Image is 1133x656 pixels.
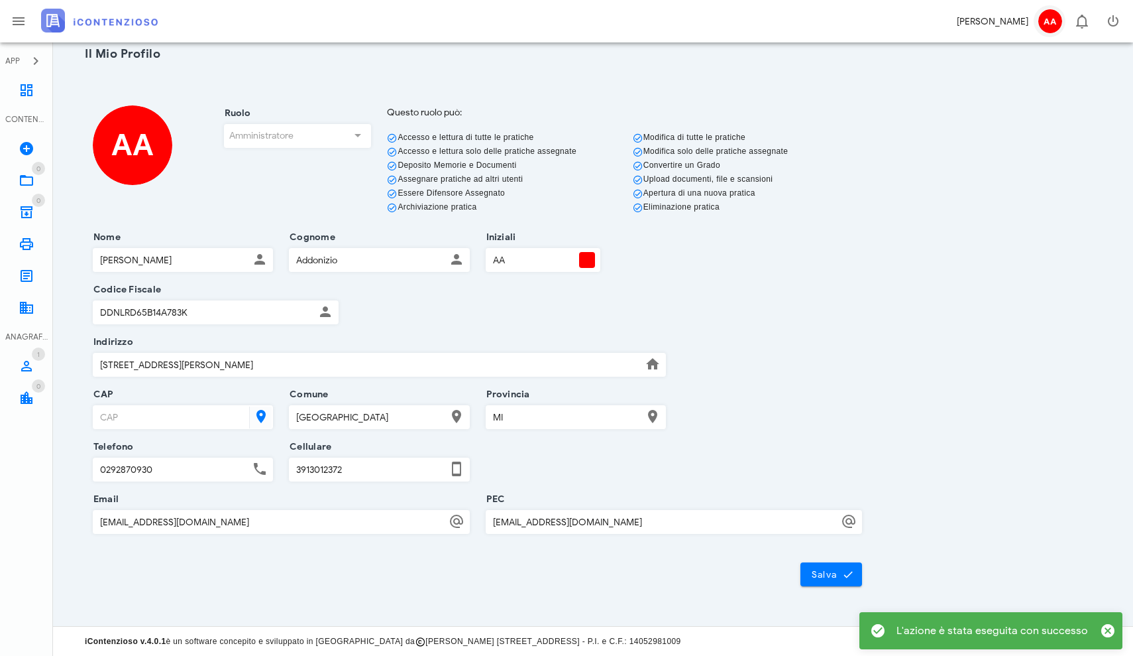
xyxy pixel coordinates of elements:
label: Cellulare [286,440,331,454]
span: Distintivo [32,379,45,393]
span: 1 [37,350,40,359]
span: Essere Difensore Assegnato [387,188,505,198]
label: Comune [286,388,328,401]
span: Distintivo [32,162,45,175]
span: 0 [36,196,40,205]
span: Apertura di una nuova pratica [633,188,755,198]
span: Questo ruolo può: [387,107,462,118]
label: Telefono [89,440,134,454]
label: Email [89,493,119,506]
input: Cellulare [290,458,445,481]
label: Iniziali [482,231,516,244]
div: L'azione è stata eseguita con successo [896,623,1088,639]
label: Nome [89,231,121,244]
input: Codice Fiscale [93,301,315,324]
span: Upload documenti, file e scansioni [633,174,773,184]
input: PEC [486,511,839,533]
img: logo-text-2x.png [41,9,158,33]
strong: iContenzioso v.4.0.1 [85,637,166,646]
div: ANAGRAFICA [5,331,48,343]
span: Accesso e lettura solo delle pratiche assegnate [387,147,576,156]
input: Cognome [290,249,445,271]
span: Accesso e lettura di tutte le pratiche [387,133,533,142]
h1: Il Mio Profilo [85,45,870,63]
div: [PERSON_NAME] [957,15,1028,29]
span: Modifica di tutte le pratiche [633,133,745,142]
input: Telefono [93,458,249,481]
label: Ruolo [221,107,251,120]
a: AA [93,139,172,151]
button: AA [1034,5,1065,37]
input: Provincia [486,406,642,428]
span: 0 [36,382,40,391]
button: Distintivo [1065,5,1097,37]
button: Chiudi [1099,622,1117,640]
span: Distintivo [32,194,45,207]
span: Convertire un Grado [633,161,720,170]
div: CONTENZIOSO [5,113,48,125]
span: Eliminazione pratica [633,202,720,212]
span: Salva [811,568,852,580]
label: CAP [89,388,114,401]
input: Email [93,511,446,533]
button: Salva [800,562,863,586]
span: Distintivo [32,348,45,361]
label: Cognome [286,231,335,244]
input: Nome [93,249,249,271]
label: Provincia [482,388,530,401]
label: Indirizzo [89,336,133,349]
span: Deposito Memorie e Documenti [387,161,516,170]
label: Codice Fiscale [89,283,161,296]
span: AA [1038,9,1062,33]
input: Indirizzo [93,354,642,376]
span: Assegnare pratiche ad altri utenti [387,174,523,184]
span: 0 [36,164,40,173]
span: Modifica solo delle pratiche assegnate [633,147,788,156]
input: CAP [93,406,246,428]
input: Comune [290,406,445,428]
span: Archiviazione pratica [387,202,476,212]
label: PEC [482,493,506,506]
input: Iniziali [486,249,577,271]
span: AA [93,105,172,185]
